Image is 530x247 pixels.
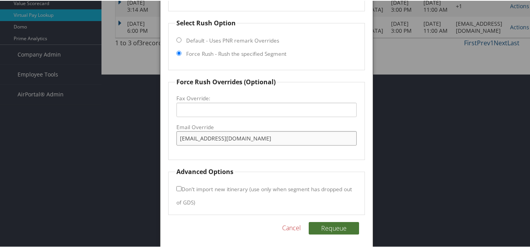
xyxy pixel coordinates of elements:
[186,36,279,44] label: Default - Uses PNR remark Overrides
[175,18,237,27] legend: Select Rush Option
[175,166,235,176] legend: Advanced Options
[176,185,181,190] input: Don't import new itinerary (use only when segment has dropped out of GDS)
[309,221,359,234] button: Requeue
[176,94,357,101] label: Fax Override:
[175,76,277,86] legend: Force Rush Overrides (Optional)
[176,181,352,209] label: Don't import new itinerary (use only when segment has dropped out of GDS)
[186,49,286,57] label: Force Rush - Rush the specified Segment
[176,123,357,130] label: Email Override
[282,222,301,232] a: Cancel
